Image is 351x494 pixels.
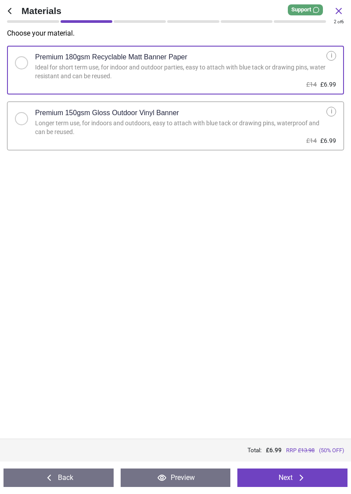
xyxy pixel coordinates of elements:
button: Preview [121,469,231,487]
div: i [326,51,336,61]
p: Choose your material . [7,29,351,38]
span: £6.99 [320,137,336,144]
h2: Premium 180gsm Recyclable Matt Banner Paper [35,52,187,62]
h2: Premium 150gsm Gloss Outdoor Vinyl Banner [35,108,179,118]
span: RRP [286,447,315,454]
span: £14 [306,137,317,144]
span: Materials [21,4,333,17]
div: Ideal for short term use, for indoor and outdoor parties, easy to attach with blue tack or drawin... [35,63,326,80]
button: Back [4,469,114,487]
span: £ [266,446,282,454]
span: £14 [306,81,317,88]
div: Longer term use, for indoors and outdoors, easy to attach with blue tack or drawing pins, waterpr... [35,119,326,136]
div: Total: [7,446,344,454]
span: 6.99 [269,447,282,454]
span: (50% OFF) [319,447,344,454]
span: £ 13.98 [298,447,315,454]
div: of 6 [334,19,344,25]
button: Next [237,469,347,487]
div: Support [288,4,323,15]
span: £6.99 [320,81,336,88]
span: 2 [334,19,337,24]
div: i [326,107,336,116]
